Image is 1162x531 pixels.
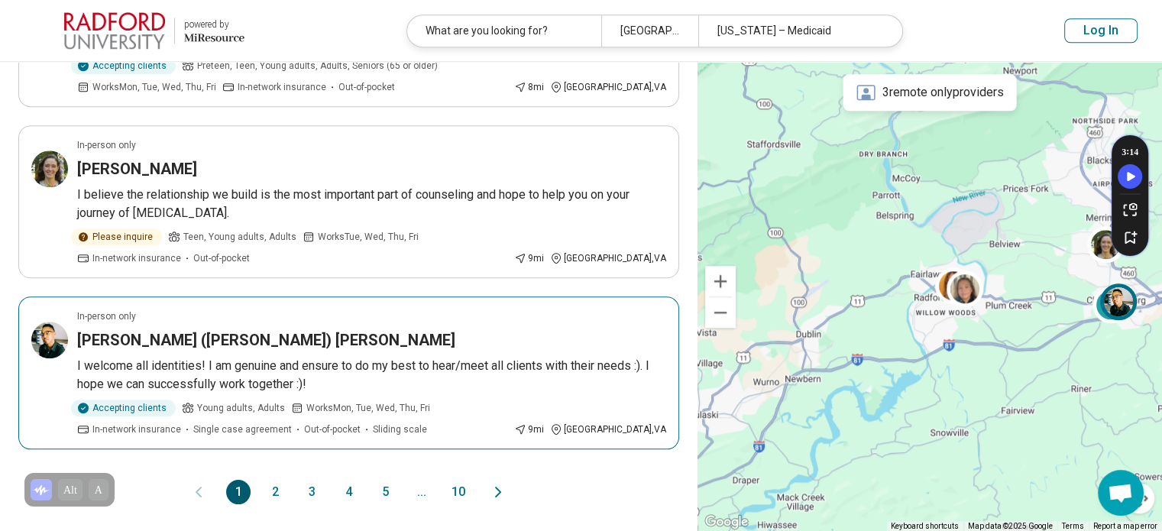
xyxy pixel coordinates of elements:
span: In-network insurance [92,251,181,265]
div: [GEOGRAPHIC_DATA] , VA [550,80,666,94]
button: Next page [489,480,507,504]
p: In-person only [77,309,136,323]
div: [US_STATE] – Medicaid [698,15,892,47]
span: In-network insurance [92,423,181,436]
div: [GEOGRAPHIC_DATA] , VA [550,423,666,436]
button: 10 [446,480,471,504]
button: 2 [263,480,287,504]
div: Please inquire [71,228,162,245]
span: ... [409,480,434,504]
div: [GEOGRAPHIC_DATA] , VA [550,251,666,265]
button: 4 [336,480,361,504]
div: 2 [1092,286,1129,322]
span: Works Mon, Tue, Wed, Thu, Fri [306,401,430,415]
span: Works Mon, Tue, Wed, Thu, Fri [92,80,216,94]
img: Radford University [64,12,165,49]
p: In-person only [77,138,136,152]
span: Out-of-pocket [338,80,395,94]
button: Previous page [189,480,208,504]
span: Teen, Young adults, Adults [183,230,296,244]
h3: [PERSON_NAME] [77,158,197,180]
h3: [PERSON_NAME] ([PERSON_NAME]) [PERSON_NAME] [77,329,455,351]
div: Accepting clients [71,57,176,74]
span: Sliding scale [373,423,427,436]
button: 1 [226,480,251,504]
div: powered by [184,18,244,31]
span: In-network insurance [238,80,326,94]
div: Accepting clients [71,400,176,416]
span: Works Tue, Wed, Thu, Fri [318,230,419,244]
button: 3 [299,480,324,504]
div: 8 mi [514,80,544,94]
div: 3 remote only providers [843,74,1016,111]
div: What are you looking for? [407,15,601,47]
a: Terms (opens in new tab) [1062,522,1084,530]
a: Radford University powered by [24,12,244,49]
a: Report a map error [1093,522,1157,530]
div: [GEOGRAPHIC_DATA], [GEOGRAPHIC_DATA] [601,15,698,47]
span: Single case agreement [193,423,292,436]
button: Zoom in [705,266,736,296]
span: Young adults, Adults [197,401,285,415]
span: Preteen, Teen, Young adults, Adults, Seniors (65 or older) [197,59,438,73]
button: 5 [373,480,397,504]
button: Zoom out [705,297,736,328]
div: 9 mi [514,423,544,436]
div: 9 mi [514,251,544,265]
p: I believe the relationship we build is the most important part of counseling and hope to help you... [77,186,666,222]
span: Map data ©2025 Google [968,522,1053,530]
span: Out-of-pocket [304,423,361,436]
button: Log In [1064,18,1138,43]
span: Out-of-pocket [193,251,250,265]
p: I welcome all identities! I am genuine and ensure to do my best to hear/meet all clients with the... [77,357,666,393]
div: Open chat [1098,470,1144,516]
